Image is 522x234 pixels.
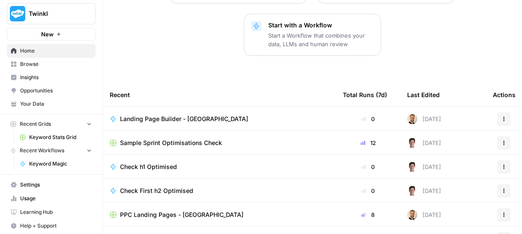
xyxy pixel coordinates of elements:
a: Landing Page Builder - [GEOGRAPHIC_DATA] [110,115,329,123]
span: Check h1 Optimised [120,163,177,171]
a: Opportunities [7,84,96,98]
button: Start with a WorkflowStart a Workflow that combines your data, LLMs and human review [244,14,381,56]
button: Help + Support [7,219,96,233]
button: Recent Grids [7,118,96,130]
span: Check First h2 Optimised [120,187,193,195]
span: PPC Landing Pages - [GEOGRAPHIC_DATA] [120,210,243,219]
div: [DATE] [407,114,441,124]
div: [DATE] [407,138,441,148]
button: Recent Workflows [7,144,96,157]
span: Usage [20,195,92,202]
a: Usage [7,192,96,205]
p: Start a Workflow that combines your data, LLMs and human review [268,31,374,48]
div: 0 [343,187,393,195]
span: Recent Workflows [20,147,64,154]
span: Settings [20,181,92,189]
p: Start with a Workflow [268,21,374,30]
div: Recent [110,83,329,107]
span: New [41,30,54,39]
div: 0 [343,163,393,171]
div: Domain: [DOMAIN_NAME] [22,22,94,29]
div: Total Runs (7d) [343,83,387,107]
div: Keywords by Traffic [95,50,144,56]
span: Your Data [20,100,92,108]
img: 5fjcwz9j96yb8k4p8fxbxtl1nran [407,186,417,196]
a: Insights [7,71,96,84]
span: Keyword Magic [29,160,92,168]
a: Keyword Stats Grid [16,130,96,144]
a: Keyword Magic [16,157,96,171]
a: Sample Sprint Optimisations Check [110,139,329,147]
a: Your Data [7,97,96,111]
span: Browse [20,60,92,68]
a: Home [7,44,96,58]
a: Check h1 Optimised [110,163,329,171]
span: Keyword Stats Grid [29,133,92,141]
div: [DATE] [407,186,441,196]
span: Help + Support [20,222,92,230]
div: Domain Overview [33,50,77,56]
div: 0 [343,115,393,123]
img: 5fjcwz9j96yb8k4p8fxbxtl1nran [407,138,417,148]
span: Landing Page Builder - [GEOGRAPHIC_DATA] [120,115,248,123]
img: ggqkytmprpadj6gr8422u7b6ymfp [407,114,417,124]
img: logo_orange.svg [14,14,21,21]
span: Twinkl [29,9,81,18]
a: Learning Hub [7,205,96,219]
a: Browse [7,57,96,71]
div: v 4.0.25 [24,14,42,21]
img: website_grey.svg [14,22,21,29]
div: 8 [343,210,393,219]
div: 12 [343,139,393,147]
div: [DATE] [407,210,441,220]
div: Last Edited [407,83,440,107]
div: [DATE] [407,162,441,172]
span: Insights [20,74,92,81]
img: ggqkytmprpadj6gr8422u7b6ymfp [407,210,417,220]
img: Twinkl Logo [10,6,25,21]
a: Settings [7,178,96,192]
span: Recent Grids [20,120,51,128]
a: Check First h2 Optimised [110,187,329,195]
button: Workspace: Twinkl [7,3,96,24]
span: Sample Sprint Optimisations Check [120,139,222,147]
img: 5fjcwz9j96yb8k4p8fxbxtl1nran [407,162,417,172]
img: tab_domain_overview_orange.svg [23,50,30,56]
img: tab_keywords_by_traffic_grey.svg [85,50,92,56]
span: Opportunities [20,87,92,95]
span: Learning Hub [20,208,92,216]
a: PPC Landing Pages - [GEOGRAPHIC_DATA] [110,210,329,219]
button: New [7,28,96,41]
div: Actions [493,83,516,107]
span: Home [20,47,92,55]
